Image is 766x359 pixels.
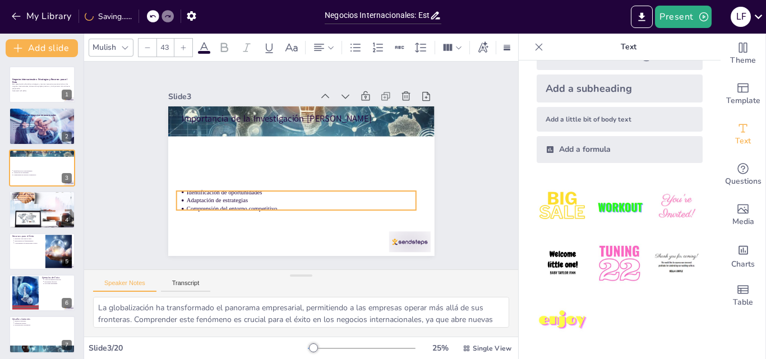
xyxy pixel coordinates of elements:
p: Estrategias de Entrada [12,193,72,196]
div: Add a formula [537,136,703,163]
div: Slide 3 / 20 [89,343,308,353]
p: Recursos clave para el éxito [15,237,42,240]
div: 6 [62,298,72,308]
div: Column Count [440,39,465,57]
div: 5 [62,257,72,267]
p: Text [548,34,709,60]
div: Saving...... [85,11,132,22]
div: Add a little bit of body text [537,107,703,132]
span: Charts [731,258,755,271]
button: Transcript [161,279,211,292]
span: Table [733,296,753,309]
div: Add ready made slides [721,74,765,114]
div: Add images, graphics, shapes or video [721,195,765,235]
p: Importancia de la Investigación [PERSON_NAME] [181,113,421,125]
p: Identificación de oportunidades [186,188,416,197]
div: L F [731,7,751,27]
p: Importancia del financiamiento [15,240,42,242]
div: Text effects [474,39,491,57]
p: Comprensión del entorno competitivo [186,204,416,213]
div: Slide 3 [168,91,313,102]
div: Add charts and graphs [721,235,765,276]
p: Adaptación de estrategias [186,197,416,205]
p: Importancia de las diferencias culturales [15,124,72,127]
p: Lecciones aprendidas [44,283,72,285]
div: 25 % [427,343,454,353]
p: Casos de empresas exitosas [44,278,72,281]
img: 5.jpeg [593,237,645,290]
p: Tipos de estrategias de entrada [15,195,72,198]
textarea: Identificar oportunidades es el primer paso para el éxito en los negocios internacionales. La inv... [93,297,509,328]
p: Generated with [URL] [12,90,72,92]
p: Conocimiento de regulaciones locales [15,242,42,244]
div: Get real-time input from your audience [721,155,765,195]
div: 7 [62,340,72,350]
p: Ventajas de la exportación [15,197,72,199]
div: https://cdn.sendsteps.com/images/logo/sendsteps_logo_white.pnghttps://cdn.sendsteps.com/images/lo... [9,191,75,228]
div: Add a table [721,276,765,316]
div: https://cdn.sendsteps.com/images/logo/sendsteps_logo_white.pnghttps://cdn.sendsteps.com/images/lo... [9,150,75,187]
span: Template [726,95,760,107]
div: Add text boxes [721,114,765,155]
img: 7.jpeg [537,295,589,347]
img: 1.jpeg [537,181,589,233]
span: Questions [725,175,762,188]
div: Add a subheading [537,74,703,102]
div: 2 [62,132,72,142]
img: 4.jpeg [537,237,589,290]
div: 1 [62,90,72,100]
p: Recursos para el Éxito [12,234,42,237]
input: Insert title [325,7,430,24]
img: 3.jpeg [650,181,703,233]
p: Preparación para el mercado global [15,128,72,130]
p: Comprensión del entorno competitivo [13,174,71,176]
p: Diferencias legales [15,322,72,324]
p: Desafíos legales y económicos [15,127,72,129]
p: Desventajas de las joint ventures [15,199,72,202]
span: Text [735,135,751,147]
button: Export to PowerPoint [631,6,653,28]
p: Identificación de oportunidades [13,170,71,172]
p: Fluctuaciones económicas [15,324,72,327]
div: 7 [9,316,75,353]
span: Single View [473,344,511,353]
div: https://cdn.sendsteps.com/images/logo/sendsteps_logo_white.pnghttps://cdn.sendsteps.com/images/lo... [9,274,75,311]
p: Estrategias efectivas [44,281,72,283]
img: 6.jpeg [650,237,703,290]
p: Barreras culturales [15,320,72,323]
button: L F [731,6,751,28]
div: https://cdn.sendsteps.com/images/logo/sendsteps_logo_white.pnghttps://cdn.sendsteps.com/images/lo... [9,108,75,144]
button: My Library [8,7,76,25]
div: 4 [62,215,72,225]
p: Ejemplos de Éxito [42,276,72,279]
div: https://cdn.sendsteps.com/images/logo/sendsteps_logo_white.pnghttps://cdn.sendsteps.com/images/lo... [9,233,75,270]
span: Introducción a los Negocios Internacionales [12,113,56,116]
p: Adaptación de estrategias [13,172,71,174]
div: 3 [62,173,72,183]
div: Mulish [90,40,118,55]
div: https://cdn.sendsteps.com/images/logo/sendsteps_logo_white.pnghttps://cdn.sendsteps.com/images/lo... [9,66,75,103]
span: Theme [730,54,756,67]
p: Desafíos Comunes [12,318,72,321]
strong: Negocios Internacionales: Estrategias y Recursos para el Éxito [12,78,67,84]
p: Importancia de la Investigación [PERSON_NAME] [12,151,72,155]
p: Esta presentación aborda las estrategias y recursos necesarios para tener éxito en los negocios i... [12,83,72,90]
button: Speaker Notes [93,279,156,292]
p: Comprensión de la globalización [15,122,72,124]
div: Change the overall theme [721,34,765,74]
div: Border settings [501,39,513,57]
span: Media [732,216,754,228]
img: 2.jpeg [593,181,645,233]
button: Add slide [6,39,78,57]
button: Present [655,6,711,28]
